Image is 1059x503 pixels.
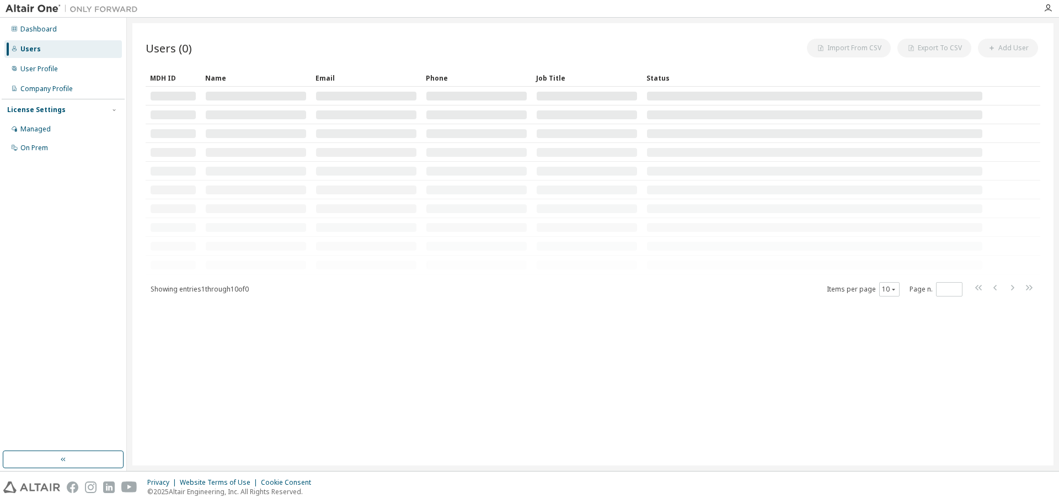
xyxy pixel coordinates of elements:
img: facebook.svg [67,481,78,493]
div: Managed [20,125,51,134]
div: Name [205,69,307,87]
button: Add User [978,39,1038,57]
div: Cookie Consent [261,478,318,487]
img: instagram.svg [85,481,97,493]
div: Phone [426,69,527,87]
div: On Prem [20,144,48,152]
span: Items per page [827,282,900,296]
span: Page n. [910,282,962,296]
div: Dashboard [20,25,57,34]
button: 10 [882,285,897,294]
button: Import From CSV [807,39,891,57]
button: Export To CSV [897,39,971,57]
div: Privacy [147,478,180,487]
div: Email [315,69,417,87]
span: Showing entries 1 through 10 of 0 [151,284,249,294]
div: License Settings [7,105,66,114]
img: Altair One [6,3,143,14]
div: Status [646,69,983,87]
div: Job Title [536,69,638,87]
div: User Profile [20,65,58,73]
div: Website Terms of Use [180,478,261,487]
div: Users [20,45,41,54]
img: altair_logo.svg [3,481,60,493]
img: linkedin.svg [103,481,115,493]
span: Users (0) [146,40,192,56]
p: © 2025 Altair Engineering, Inc. All Rights Reserved. [147,487,318,496]
img: youtube.svg [121,481,137,493]
div: Company Profile [20,84,73,93]
div: MDH ID [150,69,196,87]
